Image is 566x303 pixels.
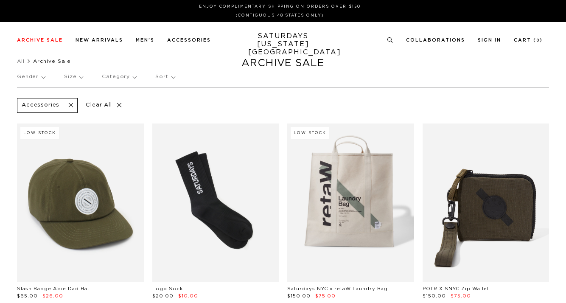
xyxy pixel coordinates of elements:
[17,286,90,291] a: Slash Badge Abie Dad Hat
[315,294,336,298] span: $75.00
[20,127,59,139] div: Low Stock
[152,286,183,291] a: Logo Sock
[42,294,63,298] span: $26.00
[167,38,211,42] a: Accessories
[82,98,126,113] p: Clear All
[423,294,446,298] span: $150.00
[451,294,471,298] span: $75.00
[478,38,501,42] a: Sign In
[17,38,63,42] a: Archive Sale
[17,67,45,87] p: Gender
[155,67,174,87] p: Sort
[514,38,543,42] a: Cart (0)
[423,286,489,291] a: POTR X SNYC Zip Wallet
[152,294,174,298] span: $20.00
[287,286,388,291] a: Saturdays NYC x retaW Laundry Bag
[33,59,71,64] span: Archive Sale
[17,59,25,64] a: All
[248,32,318,56] a: SATURDAYS[US_STATE][GEOGRAPHIC_DATA]
[406,38,465,42] a: Collaborations
[20,3,539,10] p: Enjoy Complimentary Shipping on Orders Over $150
[20,12,539,19] p: (Contiguous 48 States Only)
[17,294,38,298] span: $65.00
[178,294,198,298] span: $10.00
[64,67,83,87] p: Size
[536,39,540,42] small: 0
[102,67,136,87] p: Category
[136,38,154,42] a: Men's
[287,294,311,298] span: $150.00
[291,127,329,139] div: Low Stock
[76,38,123,42] a: New Arrivals
[22,102,59,109] p: Accessories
